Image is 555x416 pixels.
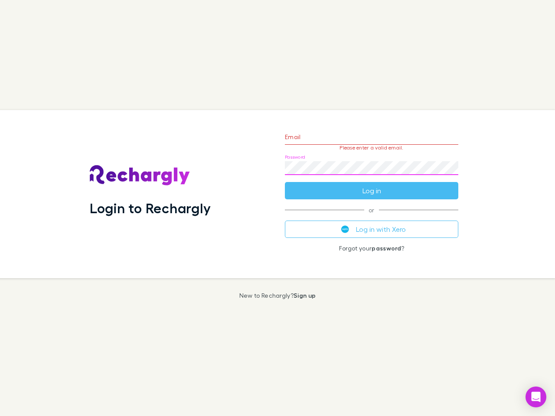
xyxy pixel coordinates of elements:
[372,244,401,252] a: password
[285,145,458,151] p: Please enter a valid email.
[285,245,458,252] p: Forgot your ?
[239,292,316,299] p: New to Rechargly?
[341,225,349,233] img: Xero's logo
[285,182,458,199] button: Log in
[285,154,305,160] label: Password
[285,221,458,238] button: Log in with Xero
[90,165,190,186] img: Rechargly's Logo
[294,292,316,299] a: Sign up
[526,387,546,407] div: Open Intercom Messenger
[90,200,211,216] h1: Login to Rechargly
